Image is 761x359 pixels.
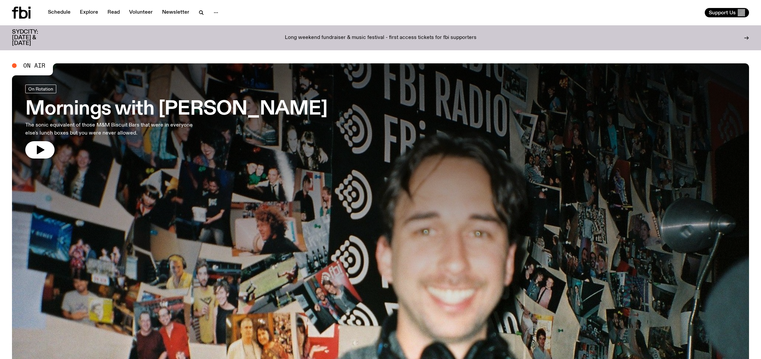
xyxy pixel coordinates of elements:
h3: Mornings with [PERSON_NAME] [25,100,327,119]
a: On Rotation [25,85,56,93]
p: The sonic equivalent of those M&M Biscuit Bars that were in everyone else's lunch boxes but you w... [25,121,196,137]
span: On Rotation [28,86,53,91]
a: Schedule [44,8,75,17]
h3: SYDCITY: [DATE] & [DATE] [12,29,55,46]
a: Explore [76,8,102,17]
a: Read [103,8,124,17]
span: Support Us [709,10,736,16]
a: Newsletter [158,8,193,17]
a: Volunteer [125,8,157,17]
p: Long weekend fundraiser & music festival - first access tickets for fbi supporters [285,35,476,41]
a: Mornings with [PERSON_NAME]The sonic equivalent of those M&M Biscuit Bars that were in everyone e... [25,85,327,159]
button: Support Us [705,8,749,17]
span: On Air [23,63,45,69]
